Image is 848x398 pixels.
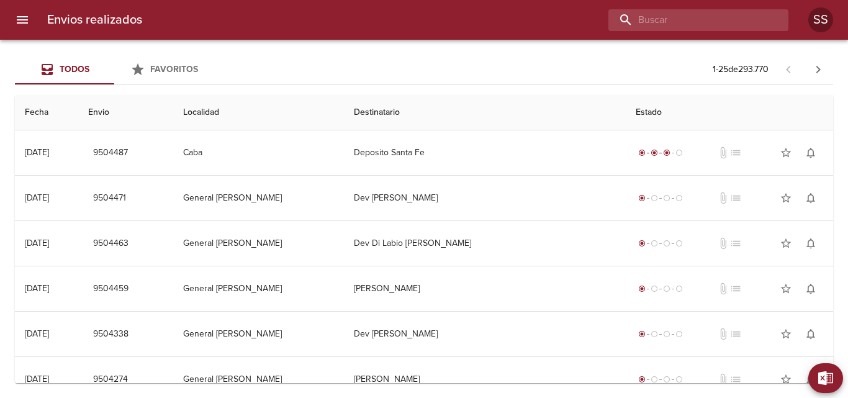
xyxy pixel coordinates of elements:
div: Generado [636,237,685,250]
td: General [PERSON_NAME] [173,266,344,311]
span: radio_button_unchecked [651,330,658,338]
button: Activar notificaciones [798,186,823,210]
span: 9504471 [93,191,126,206]
div: [DATE] [25,192,49,203]
th: Localidad [173,95,344,130]
span: Pagina anterior [774,63,803,75]
td: Deposito Santa Fe [344,130,625,175]
button: Agregar a favoritos [774,140,798,165]
button: Exportar Excel [808,363,843,393]
button: 9504459 [88,278,133,301]
span: notifications_none [805,192,817,204]
span: radio_button_unchecked [675,376,683,383]
button: 9504338 [88,323,133,346]
button: Activar notificaciones [798,231,823,256]
div: Generado [636,192,685,204]
span: star_border [780,283,792,295]
div: SS [808,7,833,32]
span: radio_button_unchecked [651,194,658,202]
button: 9504463 [88,232,133,255]
span: radio_button_unchecked [663,240,670,247]
span: 9504487 [93,145,128,161]
span: notifications_none [805,147,817,159]
button: Agregar a favoritos [774,186,798,210]
span: radio_button_unchecked [663,194,670,202]
th: Estado [626,95,833,130]
h6: Envios realizados [47,10,142,30]
span: radio_button_unchecked [675,149,683,156]
span: star_border [780,237,792,250]
div: [DATE] [25,147,49,158]
td: [PERSON_NAME] [344,266,625,311]
span: radio_button_checked [638,376,646,383]
td: General [PERSON_NAME] [173,312,344,356]
span: No tiene documentos adjuntos [717,328,729,340]
span: radio_button_checked [638,194,646,202]
span: notifications_none [805,328,817,340]
div: Generado [636,328,685,340]
th: Envio [78,95,173,130]
td: General [PERSON_NAME] [173,221,344,266]
button: 9504471 [88,187,131,210]
span: radio_button_unchecked [675,240,683,247]
span: star_border [780,147,792,159]
span: radio_button_checked [651,149,658,156]
td: Caba [173,130,344,175]
th: Destinatario [344,95,625,130]
span: 9504459 [93,281,129,297]
div: [DATE] [25,283,49,294]
span: 9504338 [93,327,129,342]
button: Activar notificaciones [798,367,823,392]
span: No tiene documentos adjuntos [717,147,729,159]
button: Agregar a favoritos [774,322,798,346]
span: No tiene pedido asociado [729,373,742,386]
span: radio_button_unchecked [675,194,683,202]
span: 9504274 [93,372,128,387]
span: Todos [60,64,89,75]
div: Generado [636,373,685,386]
div: [DATE] [25,328,49,339]
span: radio_button_unchecked [651,240,658,247]
button: Activar notificaciones [798,276,823,301]
span: No tiene pedido asociado [729,283,742,295]
td: Dev [PERSON_NAME] [344,176,625,220]
span: radio_button_unchecked [651,285,658,292]
span: radio_button_unchecked [663,376,670,383]
span: radio_button_checked [638,149,646,156]
span: radio_button_unchecked [663,285,670,292]
span: No tiene pedido asociado [729,328,742,340]
span: Favoritos [150,64,198,75]
button: Activar notificaciones [798,322,823,346]
div: Abrir información de usuario [808,7,833,32]
span: No tiene pedido asociado [729,192,742,204]
span: No tiene pedido asociado [729,147,742,159]
span: notifications_none [805,237,817,250]
button: Agregar a favoritos [774,231,798,256]
span: radio_button_unchecked [663,330,670,338]
span: No tiene documentos adjuntos [717,373,729,386]
button: Activar notificaciones [798,140,823,165]
span: Pagina siguiente [803,55,833,84]
button: menu [7,5,37,35]
th: Fecha [15,95,78,130]
div: Tabs Envios [15,55,214,84]
div: [DATE] [25,374,49,384]
button: Agregar a favoritos [774,367,798,392]
td: Dev [PERSON_NAME] [344,312,625,356]
span: radio_button_unchecked [651,376,658,383]
span: radio_button_checked [638,240,646,247]
div: [DATE] [25,238,49,248]
span: No tiene documentos adjuntos [717,237,729,250]
span: No tiene documentos adjuntos [717,283,729,295]
span: No tiene documentos adjuntos [717,192,729,204]
input: buscar [608,9,767,31]
td: General [PERSON_NAME] [173,176,344,220]
span: star_border [780,328,792,340]
span: radio_button_checked [663,149,670,156]
button: Agregar a favoritos [774,276,798,301]
div: Generado [636,283,685,295]
div: En viaje [636,147,685,159]
td: Dev Di Labio [PERSON_NAME] [344,221,625,266]
span: star_border [780,373,792,386]
button: 9504487 [88,142,133,165]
